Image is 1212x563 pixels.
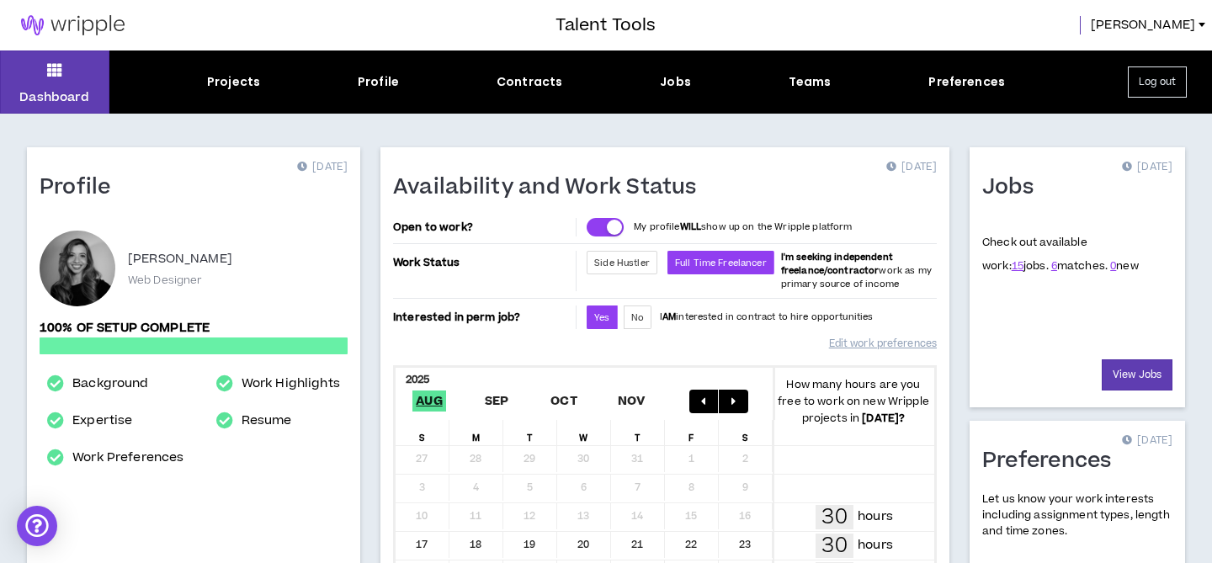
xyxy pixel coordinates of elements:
p: [PERSON_NAME] [128,249,232,269]
p: Interested in perm job? [393,305,572,329]
p: hours [858,507,893,526]
p: Open to work? [393,220,572,234]
div: Contracts [497,73,562,91]
span: Sep [481,390,513,412]
p: Web Designer [128,273,202,288]
div: T [611,420,665,445]
span: work as my primary source of income [781,251,932,290]
button: Log out [1128,66,1187,98]
a: View Jobs [1102,359,1172,390]
b: 2025 [406,372,430,387]
b: I'm seeking independent freelance/contractor [781,251,893,277]
span: Oct [547,390,581,412]
p: I interested in contract to hire opportunities [660,311,874,324]
div: Preferences [928,73,1005,91]
div: W [557,420,611,445]
a: Resume [242,411,292,431]
strong: WILL [680,220,702,233]
span: matches. [1051,258,1108,274]
div: Profile [358,73,399,91]
a: Background [72,374,148,394]
h1: Profile [40,174,124,201]
a: 6 [1051,258,1057,274]
h1: Jobs [982,174,1046,201]
div: Projects [207,73,260,91]
div: S [396,420,449,445]
a: Work Highlights [242,374,340,394]
h1: Preferences [982,448,1124,475]
p: [DATE] [297,159,348,176]
span: Aug [412,390,446,412]
h3: Talent Tools [555,13,656,38]
div: M [449,420,503,445]
strong: AM [662,311,676,323]
a: Edit work preferences [829,329,937,359]
div: T [503,420,557,445]
p: How many hours are you free to work on new Wripple projects in [773,376,934,427]
span: jobs. [1012,258,1049,274]
a: Expertise [72,411,132,431]
span: Side Hustler [594,257,650,269]
p: [DATE] [886,159,937,176]
div: S [719,420,773,445]
a: 0 [1110,258,1116,274]
p: My profile show up on the Wripple platform [634,220,852,234]
div: Teams [789,73,832,91]
span: new [1110,258,1139,274]
span: No [631,311,644,324]
p: [DATE] [1122,433,1172,449]
p: Work Status [393,251,572,274]
p: 100% of setup complete [40,319,348,337]
a: 15 [1012,258,1023,274]
span: [PERSON_NAME] [1091,16,1195,35]
div: Karla V. [40,231,115,306]
h1: Availability and Work Status [393,174,710,201]
p: Dashboard [19,88,89,106]
p: hours [858,536,893,555]
p: [DATE] [1122,159,1172,176]
span: Yes [594,311,609,324]
b: [DATE] ? [862,411,905,426]
p: Check out available work: [982,235,1139,274]
a: Work Preferences [72,448,183,468]
p: Let us know your work interests including assignment types, length and time zones. [982,491,1172,540]
span: Nov [614,390,649,412]
div: Jobs [660,73,691,91]
div: F [665,420,719,445]
div: Open Intercom Messenger [17,506,57,546]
